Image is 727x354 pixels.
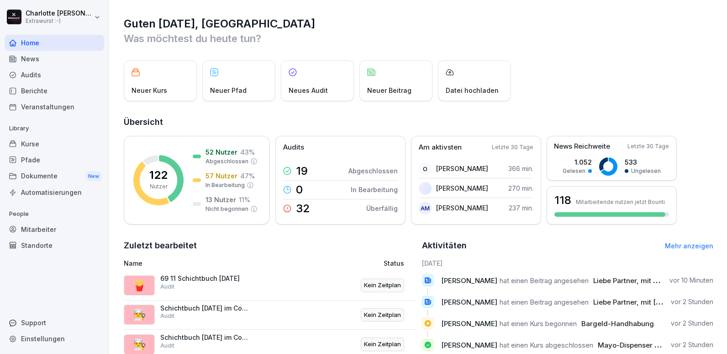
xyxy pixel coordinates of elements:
[86,171,101,182] div: New
[554,193,571,208] h3: 118
[150,182,168,191] p: Nutzer
[492,143,533,151] p: Letzte 30 Tage
[5,152,104,168] a: Pfade
[500,341,593,349] span: hat einen Kurs abgeschlossen
[446,86,499,95] p: Datei hochladen
[5,331,104,347] a: Einstellungen
[364,281,401,290] p: Kein Zeitplan
[500,276,589,285] span: hat einen Beitrag angesehen
[296,166,308,177] p: 19
[436,164,488,173] p: [PERSON_NAME]
[124,239,416,252] h2: Zuletzt bearbeitet
[5,221,104,237] a: Mitarbeiter
[205,157,248,166] p: Abgeschlossen
[5,237,104,253] a: Standorte
[5,184,104,200] a: Automatisierungen
[508,164,533,173] p: 366 min.
[422,239,467,252] h2: Aktivitäten
[441,319,497,328] span: [PERSON_NAME]
[509,203,533,213] p: 237 min.
[5,67,104,83] a: Audits
[160,274,252,283] p: 69 11 Schichtbuch [DATE]
[625,157,661,167] p: 533
[671,340,713,349] p: vor 2 Stunden
[160,304,252,312] p: Schichtbuch [DATE] im Container
[240,147,255,157] p: 43 %
[210,86,247,95] p: Neuer Pfad
[124,31,713,46] p: Was möchtest du heute tun?
[436,203,488,213] p: [PERSON_NAME]
[665,242,713,250] a: Mehr anzeigen
[351,185,398,194] p: In Bearbeitung
[5,207,104,221] p: People
[283,142,304,153] p: Audits
[563,157,592,167] p: 1.052
[205,147,237,157] p: 52 Nutzer
[132,336,146,353] p: 👨‍🍳
[419,142,462,153] p: Am aktivsten
[627,142,669,150] p: Letzte 30 Tage
[5,168,104,185] a: DokumenteNew
[669,276,713,285] p: vor 10 Minuten
[5,136,104,152] a: Kurse
[124,300,416,330] a: 👨‍🍳Schichtbuch [DATE] im ContainerAuditKein Zeitplan
[124,271,416,300] a: 🍟69 11 Schichtbuch [DATE]AuditKein Zeitplan
[364,340,401,349] p: Kein Zeitplan
[5,35,104,51] a: Home
[26,18,92,24] p: Extrawurst :-)
[500,298,589,306] span: hat einen Beitrag angesehen
[384,258,404,268] p: Status
[631,167,661,175] p: Ungelesen
[205,171,237,181] p: 57 Nutzer
[132,86,167,95] p: Neuer Kurs
[132,306,146,323] p: 👨‍🍳
[500,319,577,328] span: hat einen Kurs begonnen
[598,341,700,349] span: Mayo-Dispenser (Elektronisch)
[671,297,713,306] p: vor 2 Stunden
[124,116,713,129] h2: Übersicht
[436,183,488,193] p: [PERSON_NAME]
[205,205,248,213] p: Nicht begonnen
[5,99,104,115] a: Veranstaltungen
[239,195,250,204] p: 11 %
[348,166,398,176] p: Abgeschlossen
[441,276,497,285] span: [PERSON_NAME]
[576,198,665,205] p: Mitarbeitende nutzen jetzt Bounti
[563,167,585,175] p: Gelesen
[422,258,714,268] h6: [DATE]
[5,168,104,185] div: Dokumente
[5,121,104,136] p: Library
[5,83,104,99] a: Berichte
[366,204,398,213] p: Überfällig
[160,342,174,350] p: Audit
[508,183,533,193] p: 270 min.
[296,184,303,195] p: 0
[5,315,104,331] div: Support
[124,16,713,31] h1: Guten [DATE], [GEOGRAPHIC_DATA]
[26,10,92,17] p: Charlotte [PERSON_NAME]
[367,86,411,95] p: Neuer Beitrag
[240,171,255,181] p: 47 %
[132,277,146,294] p: 🍟
[419,162,432,175] div: O
[205,181,245,189] p: In Bearbeitung
[160,333,252,342] p: Schichtbuch [DATE] im Container
[441,341,497,349] span: [PERSON_NAME]
[149,170,168,181] p: 122
[671,319,713,328] p: vor 2 Stunden
[5,51,104,67] a: News
[419,202,432,215] div: AM
[441,298,497,306] span: [PERSON_NAME]
[160,283,174,291] p: Audit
